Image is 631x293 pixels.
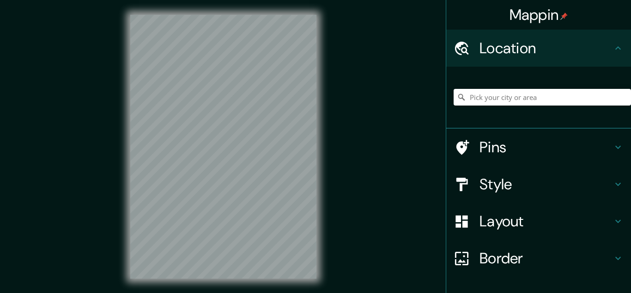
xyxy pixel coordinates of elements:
[479,39,613,57] h4: Location
[510,6,568,24] h4: Mappin
[446,240,631,277] div: Border
[446,129,631,166] div: Pins
[446,203,631,240] div: Layout
[454,89,631,106] input: Pick your city or area
[479,249,613,268] h4: Border
[479,138,613,156] h4: Pins
[479,212,613,231] h4: Layout
[560,12,568,20] img: pin-icon.png
[446,30,631,67] div: Location
[446,166,631,203] div: Style
[479,175,613,193] h4: Style
[130,15,316,279] canvas: Map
